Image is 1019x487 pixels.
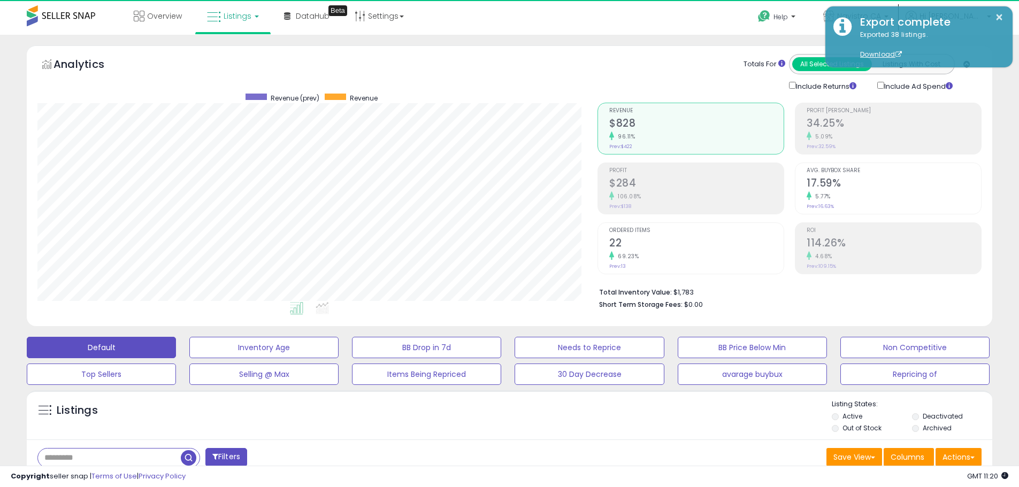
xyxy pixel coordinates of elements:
span: Avg. Buybox Share [807,168,981,174]
button: avarage buybux [678,364,827,385]
span: Listings [224,11,251,21]
span: Profit [PERSON_NAME] [807,108,981,114]
span: Help [773,12,788,21]
small: Prev: 16.63% [807,203,834,210]
span: Revenue [609,108,784,114]
small: 5.77% [811,192,831,200]
a: Terms of Use [91,471,137,481]
h2: $828 [609,117,784,132]
span: Overview [147,11,182,21]
div: Exported 38 listings. [852,30,1005,60]
small: 4.68% [811,252,832,260]
h2: $284 [609,177,784,191]
button: BB Drop in 7d [352,337,501,358]
span: DataHub [296,11,330,21]
h2: 17.59% [807,177,981,191]
small: Prev: $422 [609,143,632,150]
a: Privacy Policy [139,471,186,481]
strong: Copyright [11,471,50,481]
b: Short Term Storage Fees: [599,300,683,309]
button: Actions [936,448,982,466]
button: × [995,11,1003,24]
span: Ordered Items [609,228,784,234]
button: BB Price Below Min [678,337,827,358]
li: $1,783 [599,285,974,298]
span: Revenue [350,94,378,103]
span: $0.00 [684,299,703,310]
small: Prev: 32.59% [807,143,836,150]
div: Include Ad Spend [869,80,970,92]
label: Out of Stock [842,423,882,432]
button: Filters [205,448,247,467]
button: 30 Day Decrease [515,364,664,385]
div: Tooltip anchor [328,5,347,16]
small: 96.11% [614,133,635,141]
h5: Analytics [53,57,125,74]
button: Columns [884,448,934,466]
span: Columns [891,452,924,462]
label: Archived [923,423,952,432]
h5: Listings [57,403,98,418]
button: Inventory Age [189,337,339,358]
span: 2025-10-7 11:20 GMT [967,471,1008,481]
h2: 114.26% [807,237,981,251]
b: Total Inventory Value: [599,288,672,297]
div: Totals For [744,59,785,69]
button: Needs to Reprice [515,337,664,358]
i: Get Help [757,10,771,23]
a: Download [860,50,902,59]
button: Items Being Repriced [352,364,501,385]
button: Default [27,337,176,358]
button: Non Competitive [840,337,990,358]
small: 69.23% [614,252,639,260]
span: Profit [609,168,784,174]
button: Save View [826,448,882,466]
h2: 34.25% [807,117,981,132]
p: Listing States: [832,399,992,409]
label: Deactivated [923,412,963,421]
small: Prev: 13 [609,263,626,269]
div: Include Returns [781,80,869,92]
div: seller snap | | [11,471,186,482]
span: Revenue (prev) [271,94,319,103]
span: ROI [807,228,981,234]
button: Selling @ Max [189,364,339,385]
small: 106.08% [614,192,641,200]
a: Help [749,2,806,35]
h2: 22 [609,237,784,251]
button: Repricing of [840,364,990,385]
small: 5.09% [811,133,833,141]
small: Prev: 109.15% [807,263,836,269]
div: Export complete [852,14,1005,30]
button: Top Sellers [27,364,176,385]
label: Active [842,412,862,421]
small: Prev: $138 [609,203,631,210]
button: All Selected Listings [792,57,872,71]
